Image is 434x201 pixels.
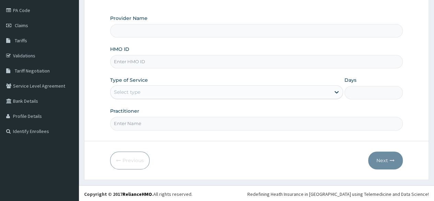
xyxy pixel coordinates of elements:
span: Tariffs [15,37,27,44]
label: Provider Name [110,15,148,22]
button: Previous [110,152,150,169]
label: Practitioner [110,108,139,114]
strong: Copyright © 2017 . [84,191,153,197]
input: Enter HMO ID [110,55,403,68]
a: RelianceHMO [122,191,152,197]
label: Type of Service [110,77,148,83]
input: Enter Name [110,117,403,130]
label: HMO ID [110,46,129,53]
button: Next [368,152,403,169]
label: Days [344,77,356,83]
div: Redefining Heath Insurance in [GEOGRAPHIC_DATA] using Telemedicine and Data Science! [247,191,429,198]
span: Claims [15,22,28,29]
div: Select type [114,89,140,96]
span: Tariff Negotiation [15,68,50,74]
